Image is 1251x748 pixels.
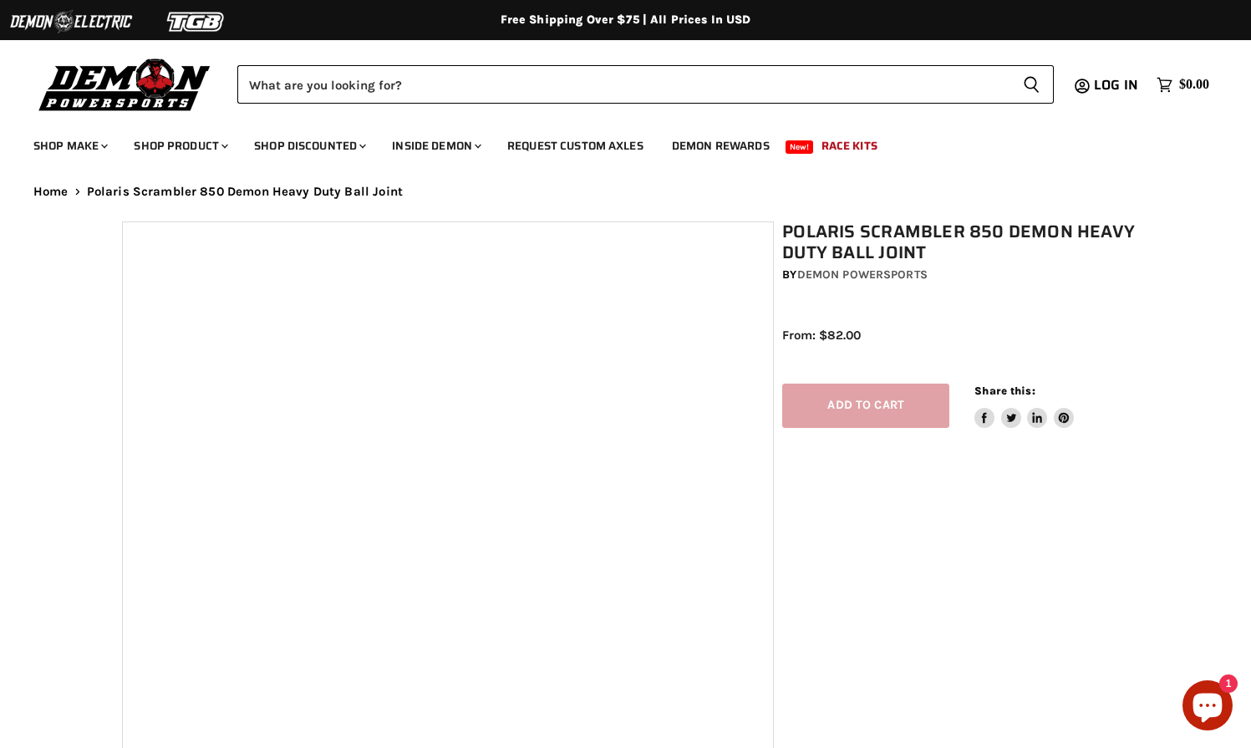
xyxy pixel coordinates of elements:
[1094,74,1138,95] span: Log in
[786,140,814,154] span: New!
[237,65,1054,104] form: Product
[237,65,1009,104] input: Search
[1177,680,1238,735] inbox-online-store-chat: Shopify online store chat
[782,328,861,343] span: From: $82.00
[782,266,1137,284] div: by
[782,221,1137,263] h1: Polaris Scrambler 850 Demon Heavy Duty Ball Joint
[33,185,69,199] a: Home
[974,384,1074,428] aside: Share this:
[21,129,118,163] a: Shop Make
[121,129,238,163] a: Shop Product
[659,129,782,163] a: Demon Rewards
[379,129,491,163] a: Inside Demon
[809,129,890,163] a: Race Kits
[1179,77,1209,93] span: $0.00
[495,129,656,163] a: Request Custom Axles
[1009,65,1054,104] button: Search
[974,384,1035,397] span: Share this:
[1086,78,1148,93] a: Log in
[33,54,216,114] img: Demon Powersports
[242,129,376,163] a: Shop Discounted
[8,6,134,38] img: Demon Electric Logo 2
[21,122,1205,163] ul: Main menu
[797,267,928,282] a: Demon Powersports
[87,185,403,199] span: Polaris Scrambler 850 Demon Heavy Duty Ball Joint
[1148,73,1218,97] a: $0.00
[134,6,259,38] img: TGB Logo 2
